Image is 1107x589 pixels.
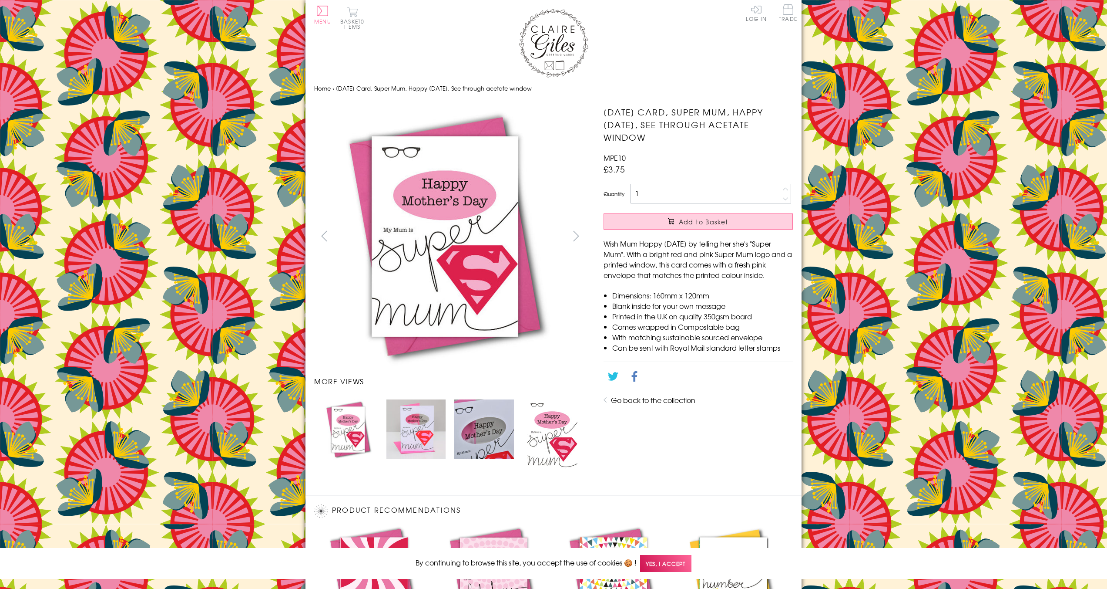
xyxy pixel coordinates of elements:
[314,80,793,98] nav: breadcrumbs
[314,6,331,24] button: Menu
[567,226,586,246] button: next
[336,84,532,92] span: [DATE] Card, Super Mum, Happy [DATE], See through acetate window
[612,332,793,342] li: With matching sustainable sourced envelope
[779,4,797,21] span: Trade
[340,7,364,29] button: Basket0 items
[779,4,797,23] a: Trade
[314,376,586,386] h3: More views
[612,322,793,332] li: Comes wrapped in Compostable bag
[314,226,334,246] button: prev
[604,152,626,163] span: MPE10
[604,238,793,280] p: Wish Mum Happy [DATE] by telling her she's "Super Mum". With a bright red and pink Super Mum logo...
[746,4,767,21] a: Log In
[640,555,691,572] span: Yes, I accept
[519,9,588,78] img: Claire Giles Greetings Cards
[612,301,793,311] li: Blank inside for your own message
[679,217,728,226] span: Add to Basket
[612,311,793,322] li: Printed in the U.K on quality 350gsm board
[314,504,793,518] h2: Product recommendations
[604,106,793,143] h1: [DATE] Card, Super Mum, Happy [DATE], See through acetate window
[382,395,450,474] li: Carousel Page 2
[386,399,446,459] img: Mother's Day Card, Super Mum, Happy Mother's Day, See through acetate window
[611,395,695,405] a: Go back to the collection
[319,399,378,460] img: Mother's Day Card, Super Mum, Happy Mother's Day, See through acetate window
[612,342,793,353] li: Can be sent with Royal Mail standard letter stamps
[527,399,577,469] img: Mother's Day Card, Super Mum, Happy Mother's Day, See through acetate window
[604,190,624,198] label: Quantity
[314,17,331,25] span: Menu
[604,213,793,230] button: Add to Basket
[314,395,382,474] li: Carousel Page 1 (Current Slide)
[344,17,364,30] span: 0 items
[314,395,586,474] ul: Carousel Pagination
[314,106,575,367] img: Mother's Day Card, Super Mum, Happy Mother's Day, See through acetate window
[314,84,331,92] a: Home
[518,395,586,474] li: Carousel Page 4
[586,106,847,367] img: Mother's Day Card, Super Mum, Happy Mother's Day, See through acetate window
[612,290,793,301] li: Dimensions: 160mm x 120mm
[450,395,518,474] li: Carousel Page 3
[604,163,625,175] span: £3.75
[454,399,513,459] img: Mother's Day Card, Super Mum, Happy Mother's Day, See through acetate window
[332,84,334,92] span: ›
